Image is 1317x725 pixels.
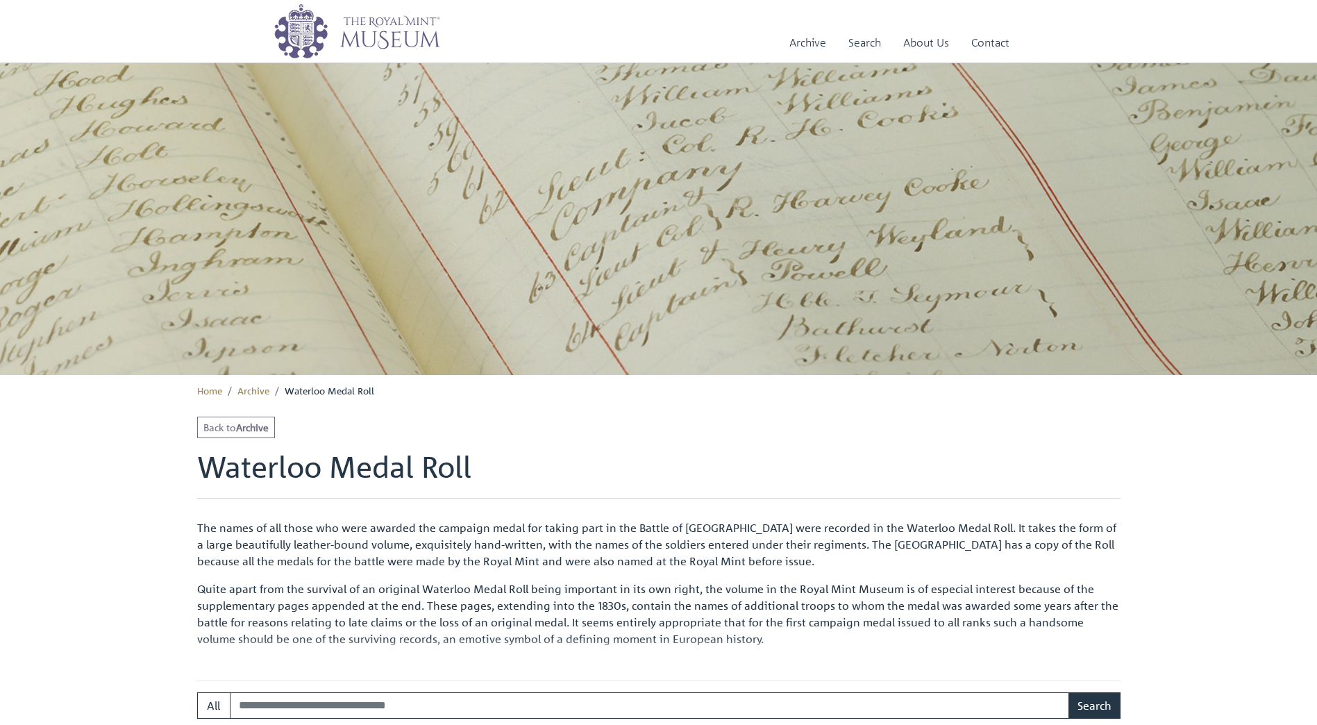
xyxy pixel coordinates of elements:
img: logo_wide.png [274,3,440,59]
span: Waterloo Medal Roll [285,384,374,397]
a: Archive [237,384,269,397]
a: Search [848,23,881,62]
a: Back toArchive [197,417,275,438]
input: Search for medal roll recipients... [230,692,1070,719]
button: Search [1068,692,1121,719]
a: About Us [903,23,949,62]
button: All [197,692,230,719]
strong: Archive [236,421,269,433]
span: The names of all those who were awarded the campaign medal for taking part in the Battle of [GEOG... [197,521,1116,568]
h1: Waterloo Medal Roll [197,449,1121,498]
a: Contact [971,23,1009,62]
span: Quite apart from the survival of an original Waterloo Medal Roll being important in its own right... [197,582,1118,646]
a: Home [197,384,222,397]
a: Archive [789,23,826,62]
